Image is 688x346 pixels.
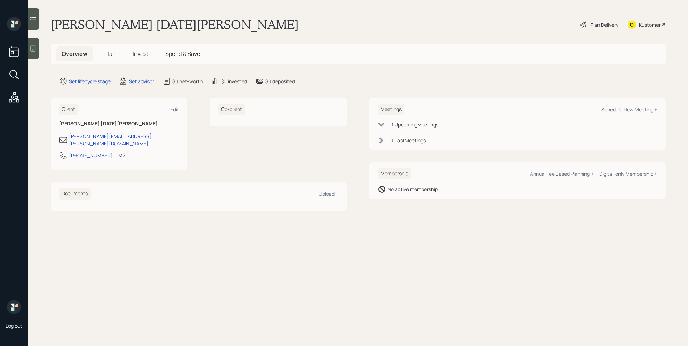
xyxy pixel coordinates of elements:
[530,170,594,177] div: Annual Fee Based Planning +
[378,104,404,115] h6: Meetings
[62,50,87,58] span: Overview
[170,106,179,113] div: Edit
[6,322,22,329] div: Log out
[69,152,113,159] div: [PHONE_NUMBER]
[599,170,657,177] div: Digital-only Membership +
[390,137,426,144] div: 0 Past Meeting s
[390,121,438,128] div: 0 Upcoming Meeting s
[133,50,148,58] span: Invest
[129,78,154,85] div: Set advisor
[265,78,295,85] div: $0 deposited
[601,106,657,113] div: Schedule New Meeting +
[388,185,438,193] div: No active membership
[59,121,179,127] h6: [PERSON_NAME] [DATE][PERSON_NAME]
[590,21,618,28] div: Plan Delivery
[7,300,21,314] img: retirable_logo.png
[51,17,299,32] h1: [PERSON_NAME] [DATE][PERSON_NAME]
[59,188,91,200] h6: Documents
[319,190,338,197] div: Upload +
[69,78,111,85] div: Set lifecycle stage
[218,104,245,115] h6: Co-client
[59,104,78,115] h6: Client
[69,132,179,147] div: [PERSON_NAME][EMAIL_ADDRESS][PERSON_NAME][DOMAIN_NAME]
[172,78,203,85] div: $0 net-worth
[165,50,200,58] span: Spend & Save
[639,21,661,28] div: Kustomer
[118,151,128,159] div: MST
[221,78,247,85] div: $0 invested
[104,50,116,58] span: Plan
[378,168,411,179] h6: Membership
